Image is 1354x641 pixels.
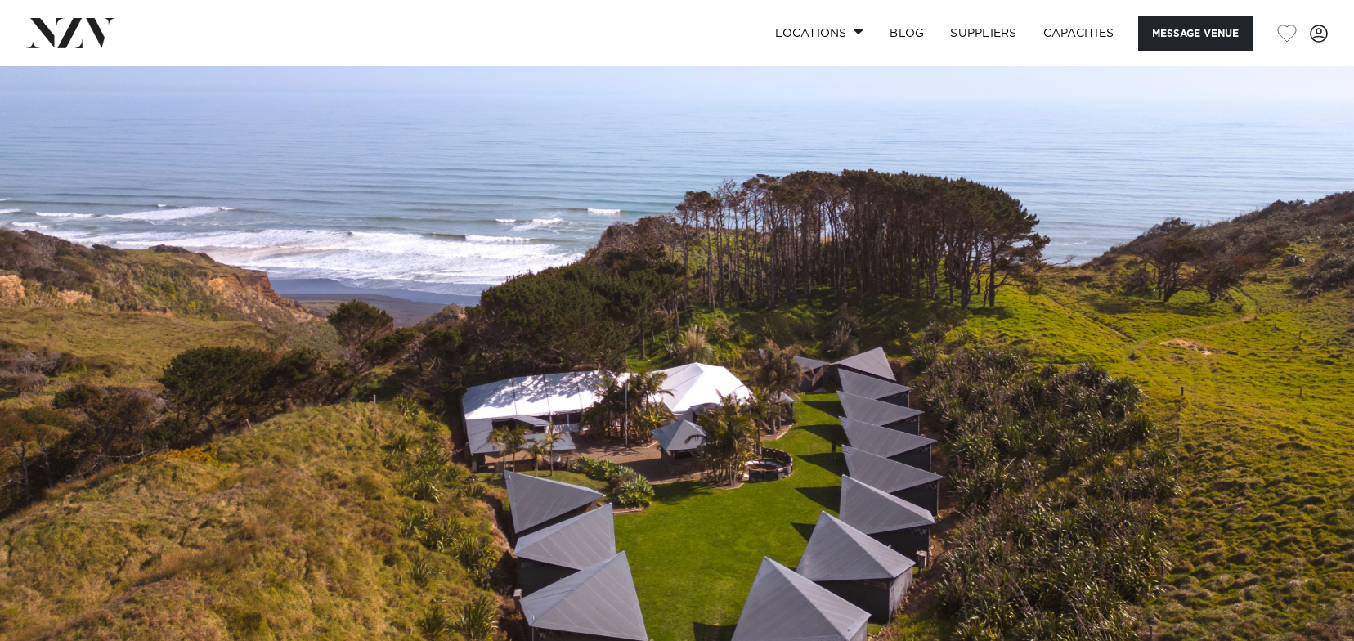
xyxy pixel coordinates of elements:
[26,18,115,47] img: nzv-logo.png
[1030,16,1128,51] a: Capacities
[1138,16,1253,51] button: Message Venue
[877,16,937,51] a: BLOG
[937,16,1029,51] a: SUPPLIERS
[762,16,877,51] a: Locations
